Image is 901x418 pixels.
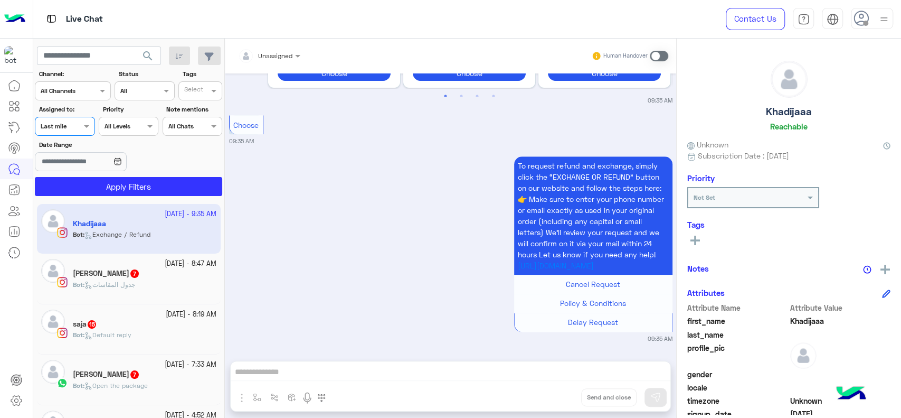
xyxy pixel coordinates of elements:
[88,320,96,329] span: 15
[141,50,154,62] span: search
[877,13,890,26] img: profile
[687,139,728,150] span: Unknown
[568,318,618,327] span: Delay Request
[39,69,110,79] label: Channel:
[258,52,292,60] span: Unassigned
[687,382,788,393] span: locale
[73,281,84,289] b: :
[57,378,68,388] img: WhatsApp
[41,360,65,384] img: defaultAdmin.png
[165,259,216,269] small: [DATE] - 8:47 AM
[790,302,891,313] span: Attribute Value
[648,335,672,343] small: 09:35 AM
[798,13,810,25] img: tab
[41,310,65,333] img: defaultAdmin.png
[832,376,869,413] img: hulul-logo.png
[790,315,891,327] span: Khadijaaa
[687,329,788,340] span: last_name
[687,342,788,367] span: profile_pic
[73,382,83,389] span: Bot
[35,177,222,196] button: Apply Filters
[183,85,203,97] div: Select
[130,370,139,379] span: 7
[694,193,715,201] b: Not Set
[165,360,216,370] small: [DATE] - 7:33 AM
[103,105,157,114] label: Priority
[687,220,890,229] h6: Tags
[166,310,216,320] small: [DATE] - 8:19 AM
[566,280,620,289] span: Cancel Request
[793,8,814,30] a: tab
[648,96,672,105] small: 09:35 AM
[518,161,664,259] span: To request refund and exchange, simply click the “EXCHANGE OR REFUND” button on our website and f...
[73,382,84,389] b: :
[73,269,140,278] h5: Menna Zaher
[41,259,65,283] img: defaultAdmin.png
[687,288,725,298] h6: Attributes
[827,13,839,25] img: tab
[278,66,391,81] button: Choose
[560,299,626,308] span: Policy & Conditions
[790,382,891,393] span: null
[698,150,789,161] span: Subscription Date : [DATE]
[84,281,135,289] span: جدول المقاسات
[687,369,788,380] span: gender
[603,52,648,60] small: Human Handover
[548,66,661,81] button: Choose
[687,173,715,183] h6: Priority
[581,388,637,406] button: Send and close
[130,270,139,278] span: 7
[687,264,709,273] h6: Notes
[73,331,84,339] b: :
[456,91,467,101] button: 2 of 2
[4,8,25,30] img: Logo
[119,69,173,79] label: Status
[440,91,451,101] button: 1 of 2
[687,302,788,313] span: Attribute Name
[84,331,131,339] span: Default reply
[687,395,788,406] span: timezone
[57,277,68,287] img: Instagram
[413,66,526,81] button: Choose
[880,265,890,274] img: add
[73,370,140,379] h5: Yara Y. Harb
[66,12,103,26] p: Live Chat
[790,342,817,369] img: defaultAdmin.png
[73,320,97,329] h5: saja
[39,105,93,114] label: Assigned to:
[84,382,148,389] span: Open the package
[73,331,83,339] span: Bot
[472,91,482,101] button: 3 of 2
[687,315,788,327] span: first_name
[770,122,808,131] h6: Reachable
[45,12,58,25] img: tab
[790,395,891,406] span: Unknown
[4,46,23,65] img: 317874714732967
[183,69,221,79] label: Tags
[863,265,871,274] img: notes
[135,47,161,69] button: search
[73,281,83,289] span: Bot
[771,61,807,97] img: defaultAdmin.png
[166,105,221,114] label: Note mentions
[229,137,254,145] small: 09:35 AM
[514,156,672,275] p: 5/10/2025, 9:35 AM
[488,91,498,101] button: 4 of 2
[39,140,157,150] label: Date Range
[57,328,68,338] img: Instagram
[790,369,891,380] span: null
[518,261,594,270] a: [URL][DOMAIN_NAME]
[766,106,812,118] h5: Khadijaaa
[726,8,785,30] a: Contact Us
[233,120,259,129] span: Choose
